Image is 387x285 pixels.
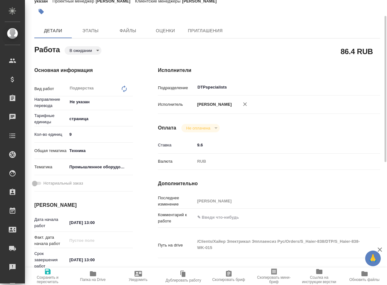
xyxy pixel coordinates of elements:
[296,267,342,285] button: Ссылка на инструкции верстки
[34,234,67,247] p: Факт. дата начала работ
[129,277,148,282] span: Уведомить
[80,277,106,282] span: Папка на Drive
[158,124,176,132] h4: Оплата
[158,85,195,91] p: Подразделение
[195,236,362,253] textarea: /Clients/Хайер Электрикал Эпплаенсиз Рус/Orders/S_Haier-838/DTP/S_Haier-838-WK-015
[158,180,380,187] h4: Дополнительно
[158,242,195,248] p: Путь на drive
[76,27,105,35] span: Этапы
[195,101,232,108] p: [PERSON_NAME]
[34,201,133,209] h4: [PERSON_NAME]
[212,277,245,282] span: Скопировать бриф
[34,251,67,269] p: Срок завершения работ
[166,278,201,282] span: Дублировать работу
[340,46,373,57] h2: 86.4 RUB
[195,156,362,167] div: RUB
[206,267,251,285] button: Скопировать бриф
[38,27,68,35] span: Детали
[188,27,223,35] span: Приглашения
[251,267,296,285] button: Скопировать мини-бриф
[67,145,133,156] div: Техника
[342,267,387,285] button: Обновить файлы
[34,216,67,229] p: Дата начала работ
[365,251,381,266] button: 🙏
[158,67,380,74] h4: Исполнители
[67,255,122,264] input: ✎ Введи что-нибудь
[29,275,66,284] span: Сохранить и пересчитать
[43,180,83,186] span: Нотариальный заказ
[34,43,60,55] h2: Работа
[349,277,380,282] span: Обновить файлы
[115,267,161,285] button: Уведомить
[158,142,195,148] p: Ставка
[358,87,360,88] button: Open
[238,97,252,111] button: Удалить исполнителя
[158,101,195,108] p: Исполнитель
[34,131,67,138] p: Кол-во единиц
[25,267,70,285] button: Сохранить и пересчитать
[67,218,122,227] input: ✎ Введи что-нибудь
[34,113,67,125] p: Тарифные единицы
[195,196,362,206] input: Пустое поле
[34,148,67,154] p: Общая тематика
[34,67,133,74] h4: Основная информация
[65,46,101,55] div: В ожидании
[113,27,143,35] span: Файлы
[67,114,133,124] div: страница
[130,101,131,103] button: Open
[68,48,94,53] button: В ожидании
[34,86,67,92] p: Вид работ
[150,27,180,35] span: Оценки
[184,125,212,131] button: Не оплачена
[195,140,362,150] input: ✎ Введи что-нибудь
[158,195,195,207] p: Последнее изменение
[34,5,48,18] button: Добавить тэг
[67,236,122,245] input: Пустое поле
[158,158,195,165] p: Валюта
[255,275,293,284] span: Скопировать мини-бриф
[158,212,195,224] p: Комментарий к работе
[70,267,115,285] button: Папка на Drive
[368,252,378,265] span: 🙏
[67,130,133,139] input: ✎ Введи что-нибудь
[34,164,67,170] p: Тематика
[67,162,133,172] div: Промышленное оборудование
[181,124,220,132] div: В ожидании
[34,96,67,109] p: Направление перевода
[300,275,338,284] span: Ссылка на инструкции верстки
[161,267,206,285] button: Дублировать работу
